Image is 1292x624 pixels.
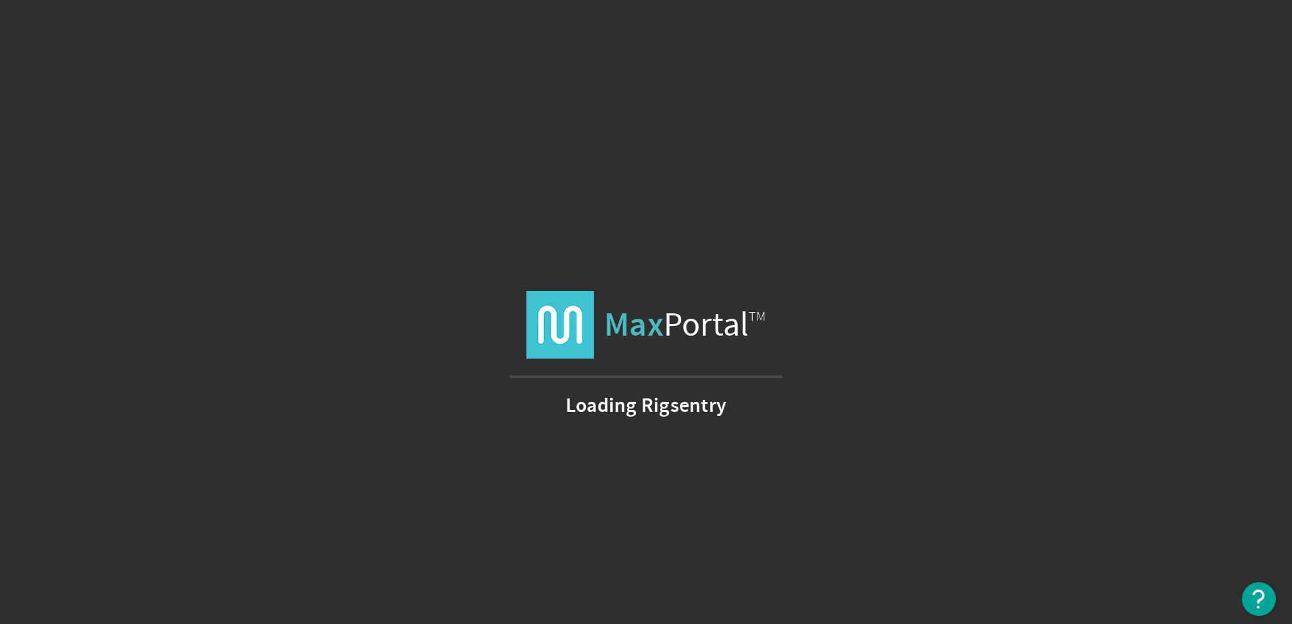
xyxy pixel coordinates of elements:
[604,303,664,346] strong: Max
[526,291,594,359] img: logo
[566,398,726,412] strong: Loading Rigsentry
[749,308,766,325] span: TM
[604,291,766,359] span: Portal
[1242,582,1276,616] button: Open Resource Center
